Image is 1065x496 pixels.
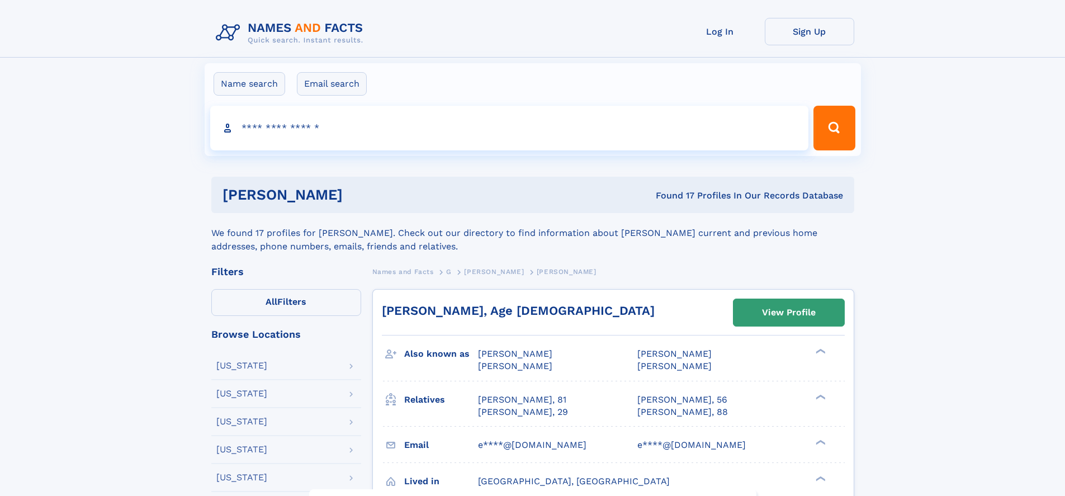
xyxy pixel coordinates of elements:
[765,18,854,45] a: Sign Up
[404,390,478,409] h3: Relatives
[675,18,765,45] a: Log In
[211,18,372,48] img: Logo Names and Facts
[733,299,844,326] a: View Profile
[813,106,855,150] button: Search Button
[216,361,267,370] div: [US_STATE]
[478,476,670,486] span: [GEOGRAPHIC_DATA], [GEOGRAPHIC_DATA]
[404,344,478,363] h3: Also known as
[216,417,267,426] div: [US_STATE]
[210,106,809,150] input: search input
[478,361,552,371] span: [PERSON_NAME]
[211,213,854,253] div: We found 17 profiles for [PERSON_NAME]. Check out our directory to find information about [PERSON...
[637,361,712,371] span: [PERSON_NAME]
[464,268,524,276] span: [PERSON_NAME]
[499,190,843,202] div: Found 17 Profiles In Our Records Database
[214,72,285,96] label: Name search
[762,300,816,325] div: View Profile
[404,436,478,455] h3: Email
[211,329,361,339] div: Browse Locations
[382,304,655,318] a: [PERSON_NAME], Age [DEMOGRAPHIC_DATA]
[813,348,826,355] div: ❯
[297,72,367,96] label: Email search
[478,394,566,406] a: [PERSON_NAME], 81
[464,264,524,278] a: [PERSON_NAME]
[404,472,478,491] h3: Lived in
[813,393,826,400] div: ❯
[211,289,361,316] label: Filters
[216,445,267,454] div: [US_STATE]
[372,264,434,278] a: Names and Facts
[637,394,727,406] a: [PERSON_NAME], 56
[537,268,597,276] span: [PERSON_NAME]
[216,389,267,398] div: [US_STATE]
[446,268,452,276] span: G
[446,264,452,278] a: G
[478,348,552,359] span: [PERSON_NAME]
[216,473,267,482] div: [US_STATE]
[813,475,826,482] div: ❯
[478,406,568,418] a: [PERSON_NAME], 29
[637,406,728,418] a: [PERSON_NAME], 88
[813,438,826,446] div: ❯
[266,296,277,307] span: All
[211,267,361,277] div: Filters
[223,188,499,202] h1: [PERSON_NAME]
[637,348,712,359] span: [PERSON_NAME]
